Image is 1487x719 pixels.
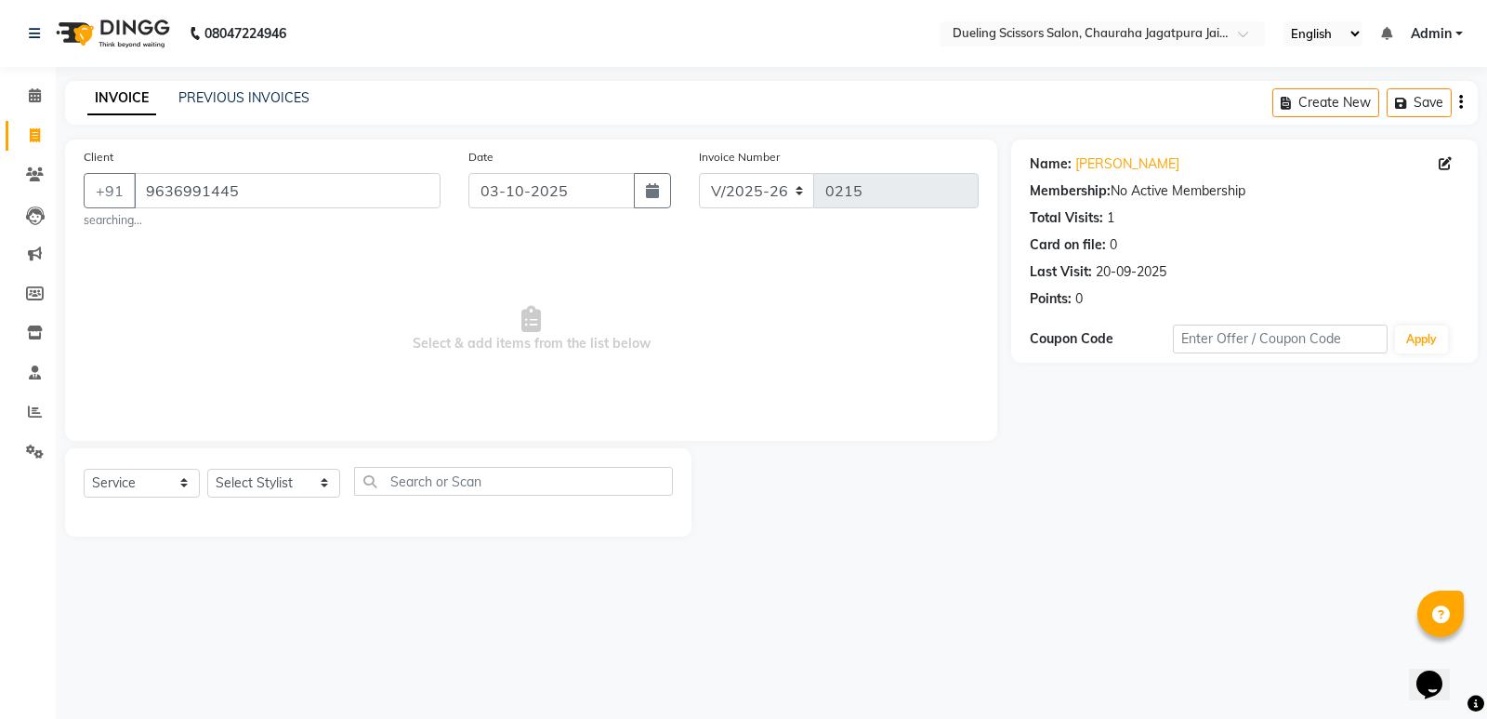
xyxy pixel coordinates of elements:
[84,149,113,166] label: Client
[1030,208,1103,228] div: Total Visits:
[1030,329,1173,349] div: Coupon Code
[1107,208,1114,228] div: 1
[1030,289,1072,309] div: Points:
[699,149,780,166] label: Invoice Number
[84,173,136,208] button: +91
[1411,24,1452,44] span: Admin
[87,82,156,115] a: INVOICE
[468,149,493,166] label: Date
[1030,181,1111,201] div: Membership:
[47,7,175,60] img: logo
[1075,289,1083,309] div: 0
[1272,88,1379,117] button: Create New
[1030,181,1459,201] div: No Active Membership
[1096,262,1166,282] div: 20-09-2025
[1387,88,1452,117] button: Save
[134,173,441,208] input: Search by Name/Mobile/Email/Code
[1110,235,1117,255] div: 0
[204,7,286,60] b: 08047224946
[1030,154,1072,174] div: Name:
[354,467,673,496] input: Search or Scan
[178,89,309,106] a: PREVIOUS INVOICES
[84,212,441,229] small: searching...
[1030,262,1092,282] div: Last Visit:
[84,236,979,422] span: Select & add items from the list below
[1030,235,1106,255] div: Card on file:
[1395,326,1448,353] button: Apply
[1075,154,1179,174] a: [PERSON_NAME]
[1173,325,1388,353] input: Enter Offer / Coupon Code
[1409,645,1468,700] iframe: chat widget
